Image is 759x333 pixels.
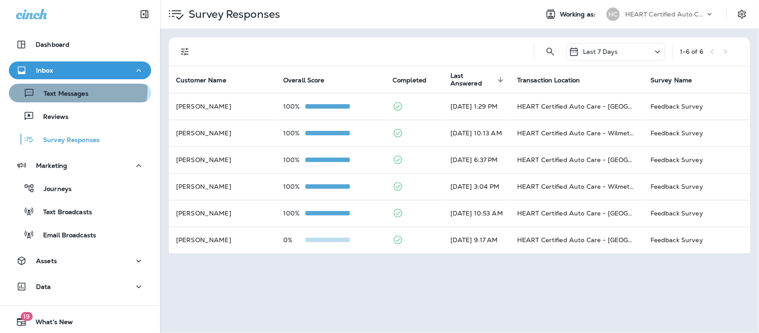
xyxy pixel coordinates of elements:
span: What's New [27,318,73,329]
button: Settings [734,6,750,22]
button: Inbox [9,61,151,79]
button: Text Messages [9,84,151,102]
p: Survey Responses [185,8,280,21]
span: Transaction Location [517,77,580,84]
span: Survey Name [651,76,704,84]
td: Feedback Survey [643,146,750,173]
td: [DATE] 10:53 AM [443,200,510,227]
button: Data [9,278,151,296]
p: Email Broadcasts [34,231,96,240]
div: HC [606,8,620,21]
span: Customer Name [176,76,238,84]
button: Assets [9,252,151,270]
p: Inbox [36,67,53,74]
td: Feedback Survey [643,173,750,200]
td: [PERSON_NAME] [169,173,276,200]
p: 100% [283,130,305,137]
td: Feedback Survey [643,93,750,120]
span: Customer Name [176,77,226,84]
p: Text Messages [35,90,88,98]
p: Last 7 Days [583,48,618,55]
td: [PERSON_NAME] [169,146,276,173]
span: Last Answered [450,72,506,87]
p: 0% [283,236,305,244]
div: 1 - 6 of 6 [680,48,703,55]
td: [PERSON_NAME] [169,120,276,146]
td: [DATE] 6:37 PM [443,146,510,173]
td: [PERSON_NAME] [169,227,276,253]
td: [DATE] 3:04 PM [443,173,510,200]
p: HEART Certified Auto Care [625,11,705,18]
button: Marketing [9,157,151,175]
span: Working as: [560,11,598,18]
button: Dashboard [9,36,151,53]
span: 19 [20,312,32,321]
p: Dashboard [36,41,69,48]
button: Collapse Sidebar [132,5,157,23]
span: Transaction Location [517,76,592,84]
td: Feedback Survey [643,200,750,227]
button: Text Broadcasts [9,202,151,221]
p: Marketing [36,162,67,169]
td: HEART Certified Auto Care - Wilmette [510,173,643,200]
td: HEART Certified Auto Care - [GEOGRAPHIC_DATA] [510,200,643,227]
td: [DATE] 10:13 AM [443,120,510,146]
p: Data [36,283,51,290]
p: Journeys [35,185,72,194]
span: Overall Score [283,76,336,84]
button: Filters [176,43,194,61]
span: Completed [393,77,426,84]
td: [DATE] 1:29 PM [443,93,510,120]
p: Assets [36,257,57,264]
button: Email Broadcasts [9,225,151,244]
td: HEART Certified Auto Care - [GEOGRAPHIC_DATA] [510,146,643,173]
p: 100% [283,183,305,190]
button: 19What's New [9,313,151,331]
td: HEART Certified Auto Care - [GEOGRAPHIC_DATA] [510,93,643,120]
p: Survey Responses [34,136,100,145]
td: Feedback Survey [643,227,750,253]
span: Survey Name [651,77,692,84]
p: Reviews [34,113,68,122]
p: 100% [283,156,305,163]
td: [PERSON_NAME] [169,200,276,227]
td: Feedback Survey [643,120,750,146]
span: Last Answered [450,72,495,87]
span: Completed [393,76,438,84]
button: Survey Responses [9,130,151,149]
td: HEART Certified Auto Care - [GEOGRAPHIC_DATA] [510,227,643,253]
p: Text Broadcasts [34,208,92,217]
p: 100% [283,210,305,217]
span: Overall Score [283,77,325,84]
td: [PERSON_NAME] [169,93,276,120]
button: Journeys [9,179,151,198]
button: Search Survey Responses [542,43,559,61]
td: [DATE] 9:17 AM [443,227,510,253]
button: Reviews [9,107,151,126]
td: HEART Certified Auto Care - Wilmette [510,120,643,146]
p: 100% [283,103,305,110]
